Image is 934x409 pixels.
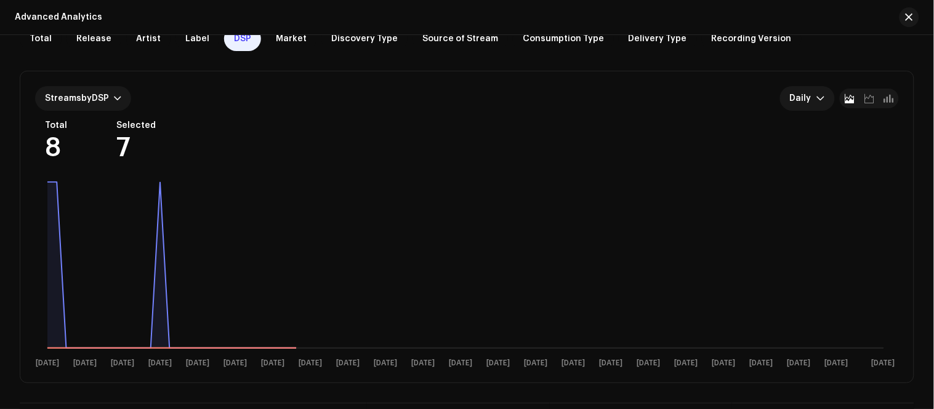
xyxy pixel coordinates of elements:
[524,359,547,367] text: [DATE]
[32,32,135,42] div: Domain: [DOMAIN_NAME]
[449,359,472,367] text: [DATE]
[825,359,848,367] text: [DATE]
[261,359,284,367] text: [DATE]
[336,359,360,367] text: [DATE]
[47,73,110,81] div: Domain Overview
[816,86,825,111] div: dropdown trigger
[787,359,811,367] text: [DATE]
[411,359,435,367] text: [DATE]
[223,359,247,367] text: [DATE]
[234,34,251,44] span: DSP
[331,34,398,44] span: Discovery Type
[123,71,132,81] img: tab_keywords_by_traffic_grey.svg
[712,34,792,44] span: Recording Version
[20,32,30,42] img: website_grey.svg
[20,20,30,30] img: logo_orange.svg
[600,359,623,367] text: [DATE]
[185,34,209,44] span: Label
[186,359,209,367] text: [DATE]
[374,359,397,367] text: [DATE]
[34,20,60,30] div: v 4.0.25
[136,73,207,81] div: Keywords by Traffic
[750,359,773,367] text: [DATE]
[523,34,604,44] span: Consumption Type
[637,359,661,367] text: [DATE]
[33,71,43,81] img: tab_domain_overview_orange.svg
[872,359,895,367] text: [DATE]
[299,359,322,367] text: [DATE]
[276,34,307,44] span: Market
[562,359,585,367] text: [DATE]
[422,34,498,44] span: Source of Stream
[629,34,687,44] span: Delivery Type
[712,359,736,367] text: [DATE]
[486,359,510,367] text: [DATE]
[790,86,816,111] span: Daily
[675,359,698,367] text: [DATE]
